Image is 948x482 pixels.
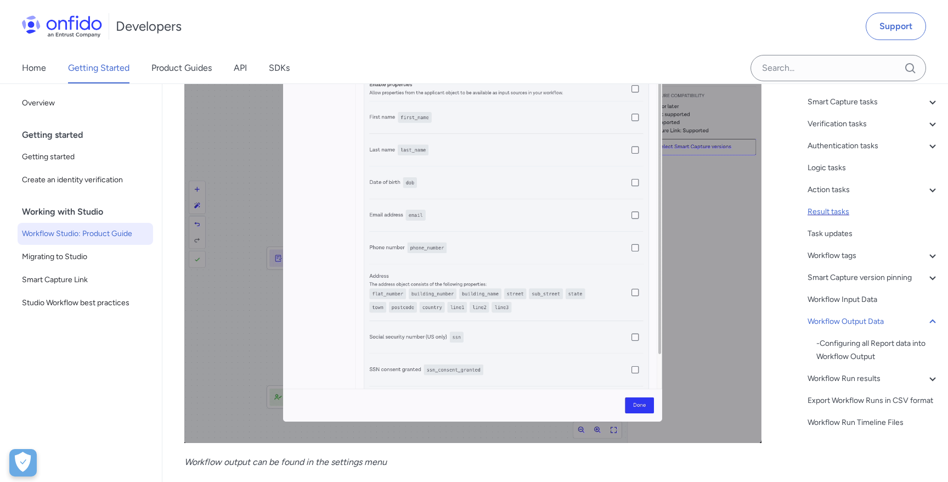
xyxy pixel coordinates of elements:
[808,372,939,385] a: Workflow Run results
[18,246,153,268] a: Migrating to Studio
[22,273,149,287] span: Smart Capture Link
[151,53,212,83] a: Product Guides
[808,227,939,240] a: Task updates
[866,13,926,40] a: Support
[9,449,37,477] div: Cookie Preferences
[808,117,939,131] a: Verification tasks
[22,173,149,187] span: Create an identity verification
[808,205,939,218] a: Result tasks
[18,92,153,114] a: Overview
[184,5,761,443] img: Output data
[808,183,939,197] a: Action tasks
[234,53,247,83] a: API
[22,296,149,310] span: Studio Workflow best practices
[116,18,182,35] h1: Developers
[22,124,157,146] div: Getting started
[22,15,102,37] img: Onfido Logo
[808,139,939,153] a: Authentication tasks
[184,457,387,467] em: Workflow output can be found in the settings menu
[18,269,153,291] a: Smart Capture Link
[18,169,153,191] a: Create an identity verification
[68,53,129,83] a: Getting Started
[22,150,149,164] span: Getting started
[22,201,157,223] div: Working with Studio
[808,293,939,306] a: Workflow Input Data
[22,227,149,240] span: Workflow Studio: Product Guide
[9,449,37,477] button: Open Preferences
[22,250,149,264] span: Migrating to Studio
[22,53,46,83] a: Home
[18,146,153,168] a: Getting started
[808,416,939,429] a: Workflow Run Timeline Files
[808,249,939,262] a: Workflow tags
[808,315,939,328] a: Workflow Output Data
[18,292,153,314] a: Studio Workflow best practices
[808,161,939,175] a: Logic tasks
[808,96,939,109] a: Smart Capture tasks
[269,53,290,83] a: SDKs
[816,337,939,363] a: -Configuring all Report data into Workflow Output
[751,55,926,81] input: Onfido search input field
[808,271,939,284] a: Smart Capture version pinning
[808,394,939,407] a: Export Workflow Runs in CSV format
[22,97,149,110] span: Overview
[18,223,153,245] a: Workflow Studio: Product Guide
[816,337,939,363] div: - Configuring all Report data into Workflow Output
